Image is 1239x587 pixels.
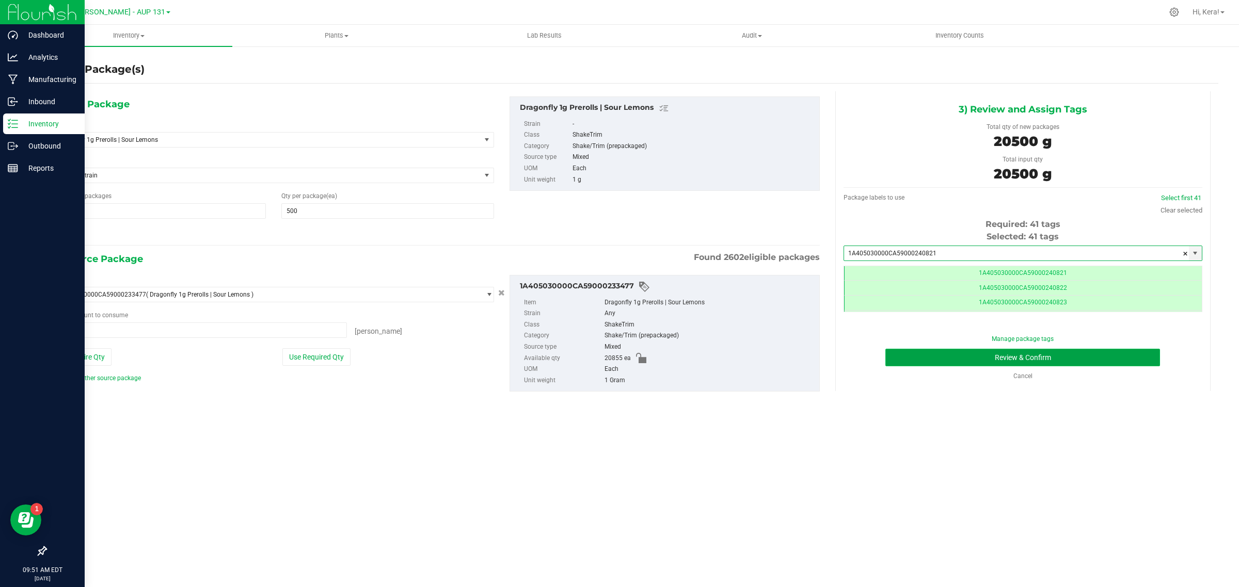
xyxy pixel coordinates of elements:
span: count [77,312,93,319]
p: Manufacturing [18,73,80,86]
p: Analytics [18,51,80,63]
span: Package labels to use [844,194,904,201]
div: Each [605,364,814,375]
div: ShakeTrim [573,129,814,141]
span: select [480,287,493,302]
span: 1A405030000CA59000240821 [979,269,1067,276]
span: Total qty of new packages [987,123,1059,131]
label: Available qty [524,353,603,364]
div: Shake/Trim (prepackaged) [605,330,814,341]
span: Audit [648,31,855,40]
a: Inventory [25,25,232,46]
span: Selected: 41 tags [987,232,1059,241]
inline-svg: Manufacturing [8,74,18,85]
button: Cancel button [495,286,508,301]
span: clear [1182,246,1188,262]
iframe: Resource center [10,504,41,535]
label: Category [524,141,570,152]
span: Lab Results [513,31,576,40]
a: Inventory Counts [856,25,1063,46]
span: Inventory Counts [922,31,998,40]
button: Review & Confirm [885,349,1160,366]
label: Source type [524,152,570,163]
div: 1 g [573,174,814,186]
div: Mixed [573,152,814,163]
p: Reports [18,162,80,174]
span: Select Strain [54,168,481,183]
div: Mixed [605,341,814,353]
span: 20500 g [994,133,1052,150]
div: Any [605,308,814,319]
span: [PERSON_NAME] [355,327,402,335]
label: Strain [524,119,570,130]
span: select [480,168,493,183]
inline-svg: Reports [8,163,18,173]
p: Inventory [18,118,80,130]
label: Class [524,129,570,141]
a: Lab Results [440,25,648,46]
inline-svg: Inbound [8,96,18,107]
inline-svg: Dashboard [8,30,18,40]
a: Add another source package [53,374,141,382]
div: Dragonfly 1g Prerolls | Sour Lemons [520,102,814,115]
span: Inventory [25,31,232,40]
span: Total input qty [1003,156,1043,163]
span: Found eligible packages [694,251,820,264]
div: Dragonfly 1g Prerolls | Sour Lemons [605,297,814,308]
div: Shake/Trim (prepackaged) [573,141,814,152]
a: Audit [648,25,855,46]
div: 1A405030000CA59000233477 [520,281,814,293]
p: 09:51 AM EDT [5,565,80,575]
div: Each [573,163,814,174]
span: 3) Review and Assign Tags [959,102,1087,117]
span: Plants [233,31,439,40]
label: UOM [524,163,570,174]
input: 20500 ea [54,323,346,337]
p: [DATE] [5,575,80,582]
inline-svg: Outbound [8,141,18,151]
span: 2602 [724,252,744,262]
span: Qty per package [281,192,337,200]
span: 20855 ea [605,353,631,364]
span: 1A405030000CA59000233477 [58,291,146,298]
span: (ea) [326,192,337,200]
span: select [480,133,493,147]
label: Source type [524,341,603,353]
a: Manage package tags [992,335,1054,343]
p: Inbound [18,95,80,108]
div: ShakeTrim [605,319,814,331]
span: ( Dragonfly 1g Prerolls | Sour Lemons ) [146,291,253,298]
iframe: Resource center unread badge [30,503,43,515]
span: Hi, Kera! [1193,8,1219,16]
input: Starting tag number [844,246,1189,260]
span: Required: 41 tags [986,219,1060,229]
span: 1A405030000CA59000240823 [979,299,1067,306]
a: Plants [232,25,440,46]
div: - [573,119,814,130]
div: Manage settings [1168,7,1181,17]
span: Dragonfly [PERSON_NAME] - AUP 131 [40,8,165,17]
a: Cancel [1013,372,1032,380]
span: 2) Source Package [53,251,143,267]
label: Unit weight [524,174,570,186]
a: Clear selected [1161,206,1202,214]
label: Category [524,330,603,341]
div: 1 Gram [605,375,814,386]
label: Item [524,297,603,308]
span: Package to consume [53,312,128,319]
span: 20500 g [994,166,1052,182]
input: 41 [54,204,265,218]
inline-svg: Analytics [8,52,18,62]
span: select [1189,246,1202,260]
label: Class [524,319,603,331]
label: Strain [524,308,603,319]
button: Use Required Qty [282,348,351,366]
a: Select first 41 [1161,194,1201,202]
label: Unit weight [524,375,603,386]
p: Outbound [18,140,80,152]
span: 1) New Package [53,96,130,112]
p: Dashboard [18,29,80,41]
inline-svg: Inventory [8,119,18,129]
span: Dragonfly 1g Prerolls | Sour Lemons [58,136,459,143]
